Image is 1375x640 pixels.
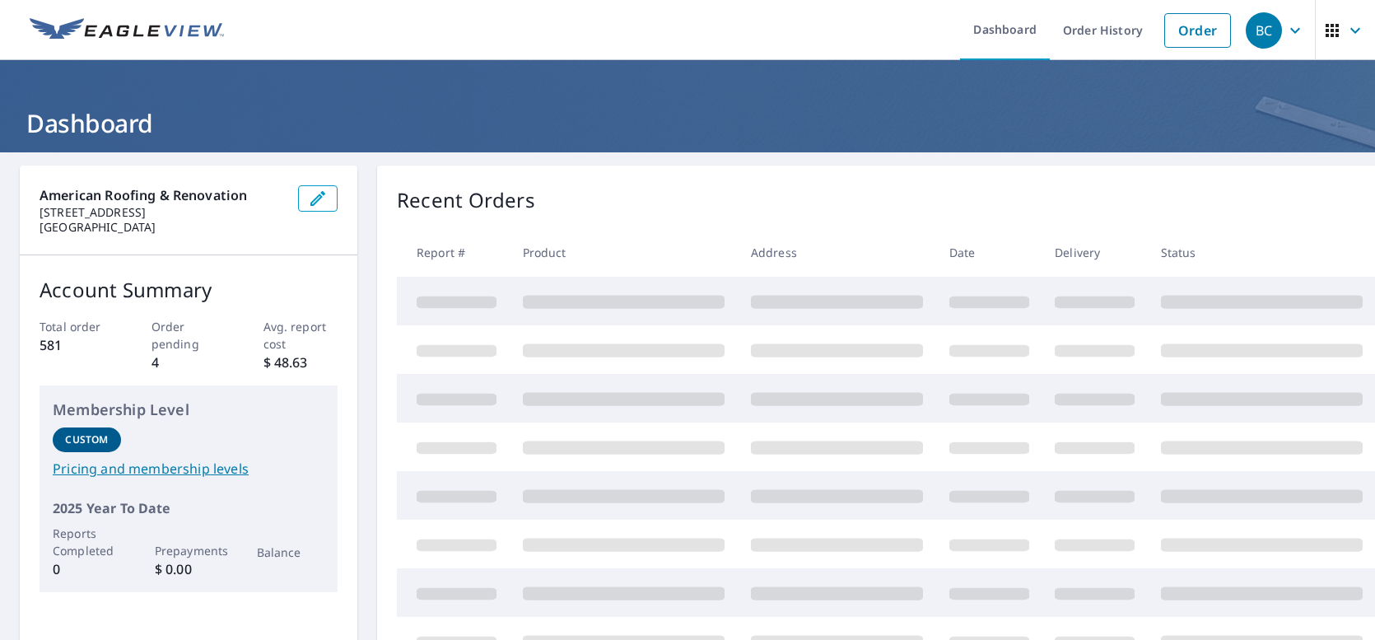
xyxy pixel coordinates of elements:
[65,432,108,447] p: Custom
[40,185,285,205] p: American Roofing & Renovation
[40,318,114,335] p: Total order
[263,353,338,372] p: $ 48.63
[53,559,121,579] p: 0
[738,228,936,277] th: Address
[40,220,285,235] p: [GEOGRAPHIC_DATA]
[397,228,510,277] th: Report #
[30,18,224,43] img: EV Logo
[1042,228,1148,277] th: Delivery
[263,318,338,353] p: Avg. report cost
[53,459,324,479] a: Pricing and membership levels
[397,185,535,215] p: Recent Orders
[1246,12,1282,49] div: BC
[53,399,324,421] p: Membership Level
[936,228,1042,277] th: Date
[53,498,324,518] p: 2025 Year To Date
[40,205,285,220] p: [STREET_ADDRESS]
[1164,13,1231,48] a: Order
[155,542,223,559] p: Prepayments
[257,544,325,561] p: Balance
[151,318,226,353] p: Order pending
[40,335,114,355] p: 581
[151,353,226,372] p: 4
[53,525,121,559] p: Reports Completed
[20,106,1355,140] h1: Dashboard
[155,559,223,579] p: $ 0.00
[40,275,338,305] p: Account Summary
[510,228,738,277] th: Product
